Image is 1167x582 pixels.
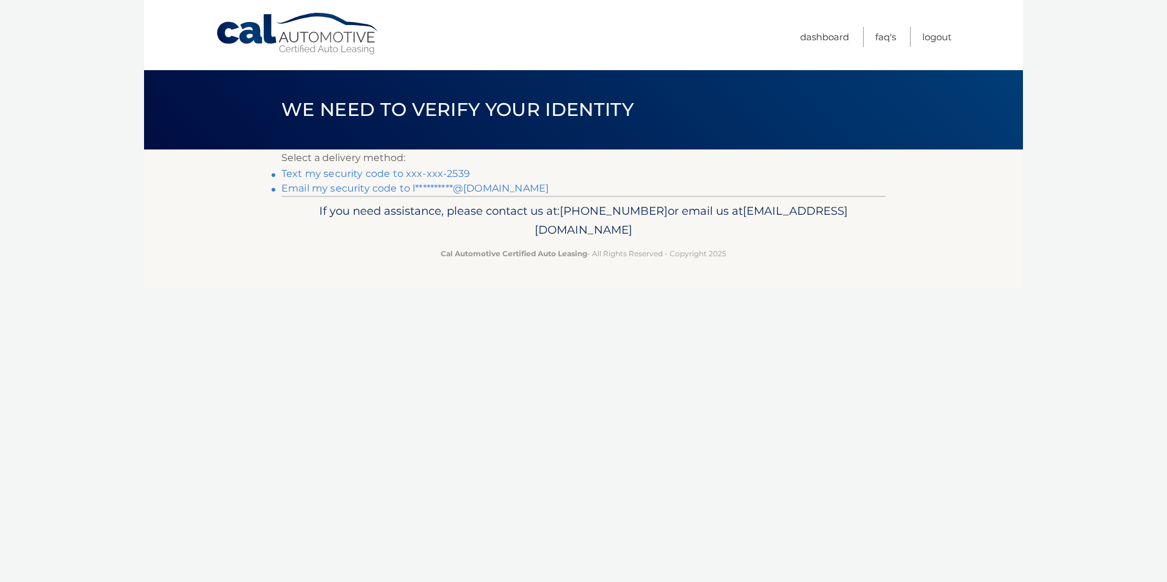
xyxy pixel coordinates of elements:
[800,27,849,47] a: Dashboard
[289,247,878,260] p: - All Rights Reserved - Copyright 2025
[441,249,587,258] strong: Cal Automotive Certified Auto Leasing
[281,149,886,167] p: Select a delivery method:
[922,27,952,47] a: Logout
[560,204,668,218] span: [PHONE_NUMBER]
[281,168,470,179] a: Text my security code to xxx-xxx-2539
[875,27,896,47] a: FAQ's
[215,12,380,56] a: Cal Automotive
[281,98,634,121] span: We need to verify your identity
[281,182,549,194] a: Email my security code to l**********@[DOMAIN_NAME]
[289,201,878,240] p: If you need assistance, please contact us at: or email us at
